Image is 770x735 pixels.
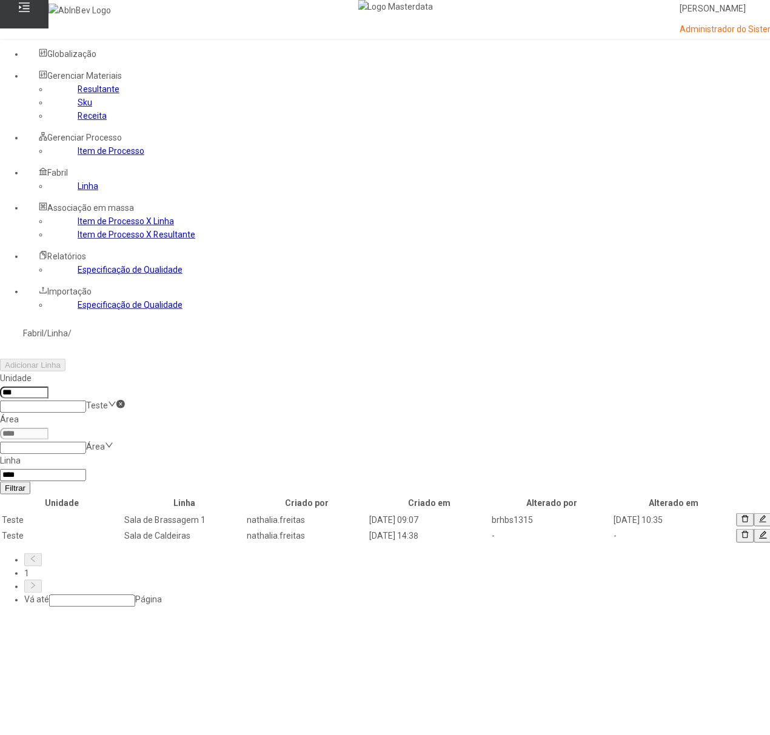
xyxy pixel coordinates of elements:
nz-breadcrumb-separator: / [44,328,47,338]
span: Associação em massa [47,203,134,213]
nz-select-item: Teste [86,401,108,410]
span: Importação [47,287,92,296]
td: [DATE] 10:35 [614,513,735,527]
a: Resultante [78,84,119,94]
td: Teste [1,528,122,543]
a: Especificação de Qualidade [78,300,182,310]
td: Teste [1,513,122,527]
th: Linha [124,496,245,510]
a: Fabril [23,328,44,338]
span: Relatórios [47,251,86,261]
a: Especificação de Qualidade [78,265,182,274]
th: Alterado em [614,496,735,510]
th: Criado em [369,496,490,510]
td: Sala de Brassagem 1 [124,513,245,527]
nz-select-placeholder: Área [86,442,105,451]
img: AbInBev Logo [49,4,111,17]
a: Linha [78,181,98,191]
td: nathalia.freitas [246,513,367,527]
td: - [491,528,612,543]
a: Receita [78,111,107,121]
a: Linha [47,328,68,338]
td: - [614,528,735,543]
a: 1 [24,568,29,578]
span: Gerenciar Materiais [47,71,122,81]
th: Unidade [1,496,122,510]
span: Filtrar [5,484,25,493]
td: [DATE] 09:07 [369,513,490,527]
nz-breadcrumb-separator: / [68,328,72,338]
th: Alterado por [491,496,612,510]
td: Sala de Caldeiras [124,528,245,543]
th: Criado por [246,496,367,510]
td: [DATE] 14:38 [369,528,490,543]
a: Item de Processo X Linha [78,216,174,226]
a: Item de Processo [78,146,144,156]
span: Gerenciar Processo [47,133,122,142]
td: nathalia.freitas [246,528,367,543]
span: Fabril [47,168,68,178]
a: Sku [78,98,92,107]
td: brhbs1315 [491,513,612,527]
a: Item de Processo X Resultante [78,230,195,239]
span: Adicionar Linha [5,361,61,370]
span: Globalização [47,49,96,59]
